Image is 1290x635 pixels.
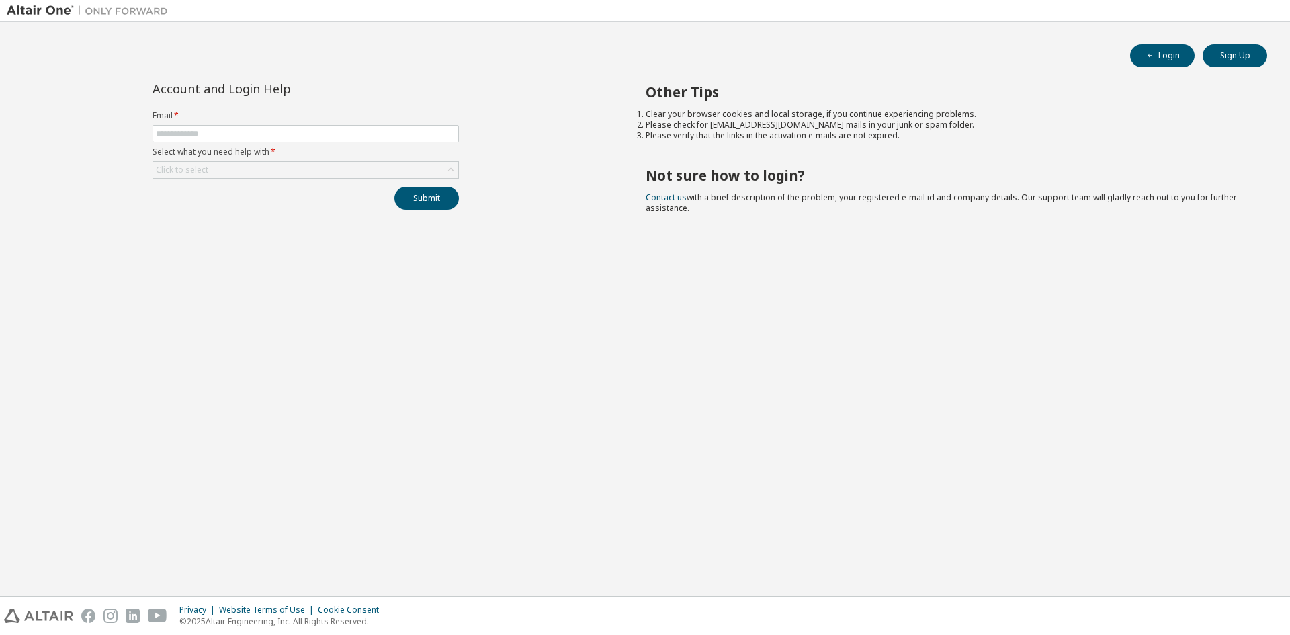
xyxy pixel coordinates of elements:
div: Website Terms of Use [219,605,318,616]
h2: Other Tips [646,83,1244,101]
img: facebook.svg [81,609,95,623]
li: Clear your browser cookies and local storage, if you continue experiencing problems. [646,109,1244,120]
img: instagram.svg [103,609,118,623]
button: Login [1130,44,1195,67]
span: with a brief description of the problem, your registered e-mail id and company details. Our suppo... [646,192,1237,214]
li: Please verify that the links in the activation e-mails are not expired. [646,130,1244,141]
label: Email [153,110,459,121]
div: Privacy [179,605,219,616]
img: altair_logo.svg [4,609,73,623]
img: linkedin.svg [126,609,140,623]
p: © 2025 Altair Engineering, Inc. All Rights Reserved. [179,616,387,627]
button: Sign Up [1203,44,1267,67]
button: Submit [394,187,459,210]
img: youtube.svg [148,609,167,623]
div: Cookie Consent [318,605,387,616]
h2: Not sure how to login? [646,167,1244,184]
img: Altair One [7,4,175,17]
div: Account and Login Help [153,83,398,94]
li: Please check for [EMAIL_ADDRESS][DOMAIN_NAME] mails in your junk or spam folder. [646,120,1244,130]
a: Contact us [646,192,687,203]
label: Select what you need help with [153,146,459,157]
div: Click to select [156,165,208,175]
div: Click to select [153,162,458,178]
